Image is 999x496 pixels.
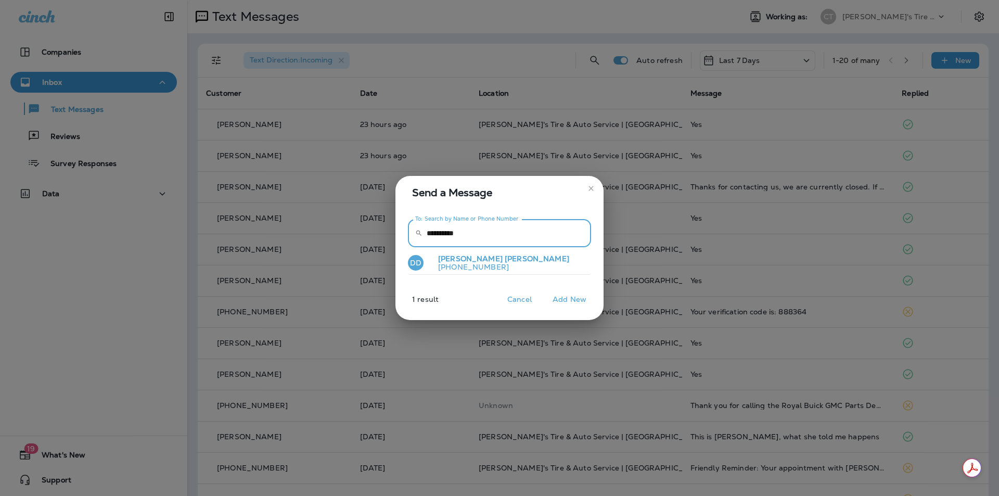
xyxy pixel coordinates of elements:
[547,291,592,308] button: Add New
[500,291,539,308] button: Cancel
[412,184,591,201] span: Send a Message
[430,263,569,271] p: [PHONE_NUMBER]
[408,251,591,275] button: DD[PERSON_NAME] [PERSON_NAME][PHONE_NUMBER]
[408,255,424,271] div: DD
[415,215,519,223] label: To: Search by Name or Phone Number
[505,254,569,263] span: [PERSON_NAME]
[438,254,503,263] span: [PERSON_NAME]
[391,295,439,312] p: 1 result
[583,180,599,197] button: close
